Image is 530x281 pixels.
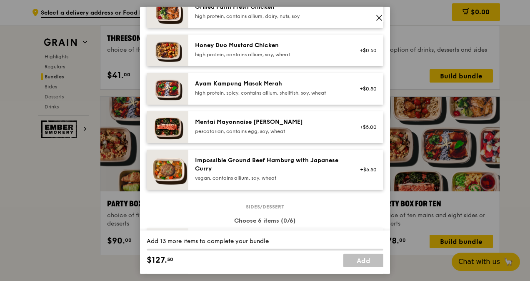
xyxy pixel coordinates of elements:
[147,254,167,266] span: $127.
[355,47,377,54] div: +$0.50
[147,228,188,260] img: daily_normal_Thyme-Rosemary-Zucchini-HORZ.jpg
[167,256,173,263] span: 50
[147,111,188,143] img: daily_normal_Mentai-Mayonnaise-Aburi-Salmon-HORZ.jpg
[355,85,377,92] div: +$0.50
[147,217,383,225] div: Choose 6 items (0/6)
[195,175,345,181] div: vegan, contains allium, soy, wheat
[147,73,188,105] img: daily_normal_Ayam_Kampung_Masak_Merah_Horizontal_.jpg
[242,203,287,210] span: Sides/dessert
[147,35,188,66] img: daily_normal_Honey_Duo_Mustard_Chicken__Horizontal_.jpg
[355,124,377,130] div: +$5.00
[195,41,345,50] div: Honey Duo Mustard Chicken
[147,237,383,246] div: Add 13 more items to complete your bundle
[343,254,383,267] a: Add
[147,150,188,190] img: daily_normal_HORZ-Impossible-Hamburg-With-Japanese-Curry.jpg
[195,128,345,135] div: pescatarian, contains egg, soy, wheat
[355,166,377,173] div: +$6.50
[195,3,345,11] div: Grilled Farm Fresh Chicken
[195,118,345,126] div: Mentai Mayonnaise [PERSON_NAME]
[195,156,345,173] div: Impossible Ground Beef Hamburg with Japanese Curry
[195,51,345,58] div: high protein, contains allium, soy, wheat
[195,13,345,20] div: high protein, contains allium, dairy, nuts, soy
[195,80,345,88] div: Ayam Kampung Masak Merah
[195,90,345,96] div: high protein, spicy, contains allium, shellfish, soy, wheat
